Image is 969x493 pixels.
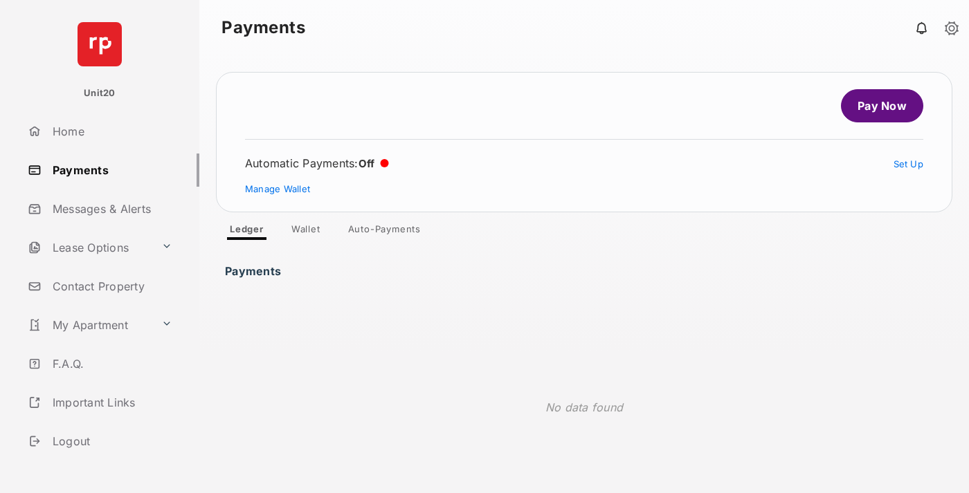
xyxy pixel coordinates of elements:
a: Home [22,115,199,148]
a: Messages & Alerts [22,192,199,225]
p: No data found [545,399,623,416]
a: Set Up [894,158,924,169]
h3: Payments [225,265,285,270]
a: Auto-Payments [337,223,432,240]
img: svg+xml;base64,PHN2ZyB4bWxucz0iaHR0cDovL3d3dy53My5vcmcvMjAwMC9zdmciIHdpZHRoPSI2NCIgaGVpZ2h0PSI2NC... [78,22,122,66]
a: Important Links [22,386,178,419]
a: Ledger [219,223,275,240]
div: Automatic Payments : [245,156,389,170]
a: Wallet [280,223,332,240]
a: Manage Wallet [245,183,310,194]
a: My Apartment [22,308,156,342]
a: Lease Options [22,231,156,264]
a: Payments [22,154,199,187]
span: Off [359,157,375,170]
a: Contact Property [22,270,199,303]
strong: Payments [221,19,305,36]
a: F.A.Q. [22,347,199,380]
p: Unit20 [84,86,116,100]
a: Logout [22,425,199,458]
